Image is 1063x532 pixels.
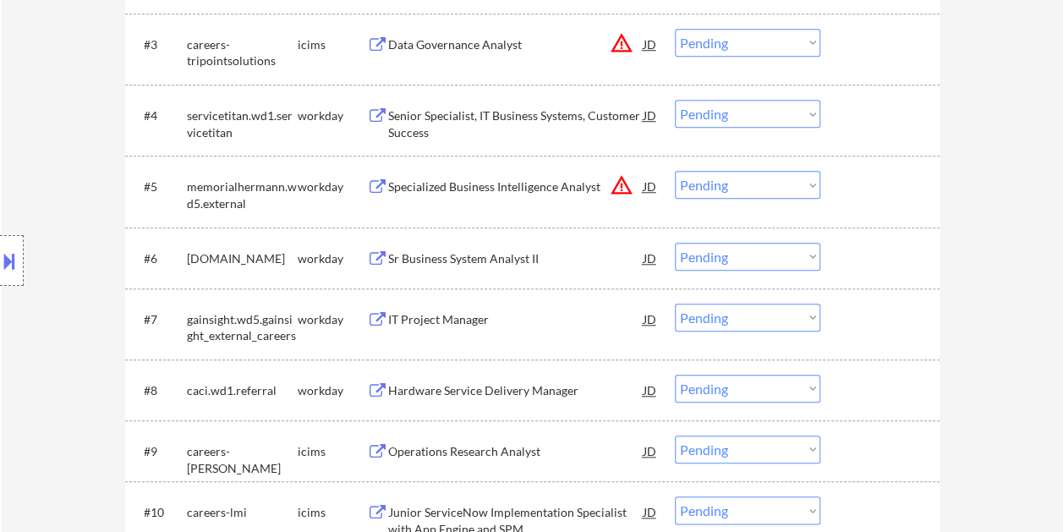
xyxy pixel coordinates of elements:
div: workday [298,382,367,399]
div: icims [298,504,367,521]
div: workday [298,250,367,267]
div: #10 [144,504,173,521]
div: #9 [144,443,173,460]
div: careers-[PERSON_NAME] [187,443,298,476]
div: workday [298,107,367,124]
div: workday [298,178,367,195]
div: Data Governance Analyst [388,36,644,53]
div: Operations Research Analyst [388,443,644,460]
div: JD [642,496,659,527]
div: workday [298,311,367,328]
div: JD [642,436,659,466]
div: careers-tripointsolutions [187,36,298,69]
button: warning_amber [610,31,633,55]
div: JD [642,29,659,59]
div: Specialized Business Intelligence Analyst [388,178,644,195]
div: JD [642,375,659,405]
div: IT Project Manager [388,311,644,328]
div: JD [642,100,659,130]
div: icims [298,36,367,53]
div: #3 [144,36,173,53]
div: icims [298,443,367,460]
div: JD [642,304,659,334]
button: warning_amber [610,173,633,197]
div: JD [642,171,659,201]
div: careers-lmi [187,504,298,521]
div: Hardware Service Delivery Manager [388,382,644,399]
div: JD [642,243,659,273]
div: Senior Specialist, IT Business Systems, Customer Success [388,107,644,140]
div: Sr Business System Analyst II [388,250,644,267]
